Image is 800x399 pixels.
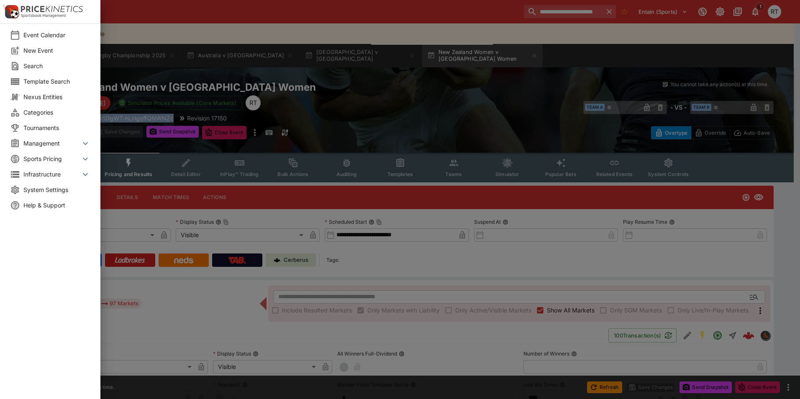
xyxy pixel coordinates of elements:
span: New Event [23,46,90,55]
span: System Settings [23,185,90,194]
span: Event Calendar [23,31,90,39]
span: Categories [23,108,90,117]
span: Tournaments [23,123,90,132]
img: PriceKinetics [21,6,83,12]
span: Help & Support [23,201,90,210]
img: PriceKinetics Logo [3,3,19,20]
span: Management [23,139,80,148]
span: Search [23,61,90,70]
span: Template Search [23,77,90,86]
span: Nexus Entities [23,92,90,101]
img: Sportsbook Management [21,14,66,18]
span: Sports Pricing [23,154,80,163]
span: Infrastructure [23,170,80,179]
